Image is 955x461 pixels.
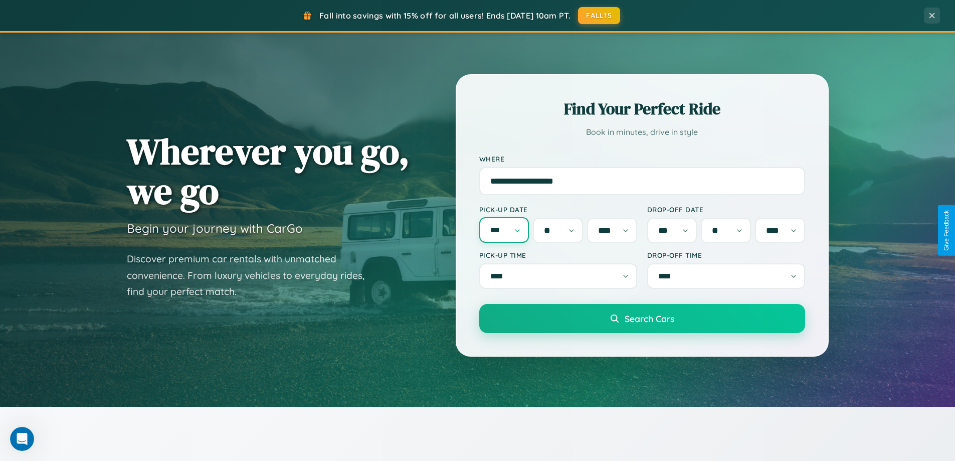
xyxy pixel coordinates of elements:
[647,205,805,214] label: Drop-off Date
[479,98,805,120] h2: Find Your Perfect Ride
[479,125,805,139] p: Book in minutes, drive in style
[127,131,410,211] h1: Wherever you go, we go
[127,251,377,300] p: Discover premium car rentals with unmatched convenience. From luxury vehicles to everyday rides, ...
[10,427,34,451] iframe: Intercom live chat
[647,251,805,259] label: Drop-off Time
[479,155,805,163] label: Where
[479,304,805,333] button: Search Cars
[578,7,620,24] button: FALL15
[479,205,637,214] label: Pick-up Date
[319,11,570,21] span: Fall into savings with 15% off for all users! Ends [DATE] 10am PT.
[625,313,674,324] span: Search Cars
[479,251,637,259] label: Pick-up Time
[127,221,303,236] h3: Begin your journey with CarGo
[943,210,950,251] div: Give Feedback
